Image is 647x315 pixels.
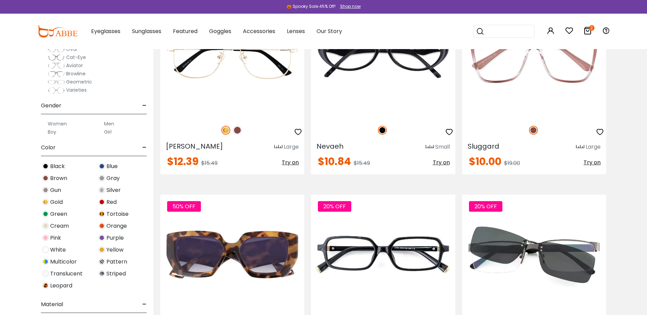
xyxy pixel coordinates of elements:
[284,143,299,151] div: Large
[42,282,49,289] img: Leopard
[99,246,105,253] img: Yellow
[504,159,520,167] span: $19.00
[378,126,387,135] img: Black
[167,154,198,169] span: $12.39
[48,71,65,77] img: Browline.png
[106,222,127,230] span: Orange
[142,97,147,114] span: -
[106,258,127,266] span: Pattern
[433,159,450,166] span: Try on
[41,139,56,156] span: Color
[42,270,49,277] img: Translucent
[42,187,49,193] img: Gun
[586,143,601,151] div: Large
[282,159,299,166] span: Try on
[50,210,67,218] span: Green
[48,128,56,136] label: Boy
[50,270,83,278] span: Translucent
[104,120,114,128] label: Men
[337,3,361,9] a: Shop now
[584,159,601,166] span: Try on
[142,296,147,313] span: -
[42,163,49,169] img: Black
[99,223,105,229] img: Orange
[48,120,67,128] label: Women
[462,195,606,315] img: Gun Earth Clip-On - Metal ,Adjust Nose Pads
[99,163,105,169] img: Blue
[106,270,126,278] span: Striped
[166,141,223,151] span: [PERSON_NAME]
[435,143,450,151] div: Small
[529,126,538,135] img: Brown
[42,175,49,181] img: Brown
[433,156,450,169] button: Try on
[50,246,66,254] span: White
[209,27,231,35] span: Goggles
[50,282,72,290] span: Leopard
[48,46,65,53] img: Oval.png
[42,235,49,241] img: Pink
[576,145,584,150] img: size ruler
[42,199,49,205] img: Gold
[469,154,501,169] span: $10.00
[160,195,304,315] img: Tortoise Juriaire - Acetate ,Universal Bridge Fit
[50,198,63,206] span: Gold
[468,141,499,151] span: Sluggard
[99,211,105,217] img: Tortoise
[106,246,123,254] span: Yellow
[286,3,336,10] div: 🎃 Spooky Sale 45% Off!
[42,258,49,265] img: Multicolor
[99,175,105,181] img: Gray
[106,210,129,218] span: Tortoise
[50,174,67,182] span: Brown
[426,145,434,150] img: size ruler
[584,28,592,36] a: 2
[104,128,112,136] label: Girl
[233,126,242,135] img: Brown
[48,62,65,69] img: Aviator.png
[221,126,230,135] img: Gold
[311,195,455,315] img: Black Utamaro - TR ,Universal Bridge Fit
[50,258,77,266] span: Multicolor
[41,97,61,114] span: Gender
[66,54,86,61] span: Cat-Eye
[91,27,120,35] span: Eyeglasses
[99,258,105,265] img: Pattern
[106,198,117,206] span: Red
[99,270,105,277] img: Striped
[50,234,61,242] span: Pink
[274,145,282,150] img: size ruler
[354,159,370,167] span: $15.49
[318,201,351,212] span: 20% OFF
[50,186,61,194] span: Gun
[48,87,65,94] img: Varieties.png
[50,162,65,170] span: Black
[66,62,83,69] span: Aviator
[99,187,105,193] img: Silver
[99,235,105,241] img: Purple
[142,139,147,156] span: -
[589,25,594,31] i: 2
[66,78,92,85] span: Geometric
[167,201,201,212] span: 50% OFF
[42,223,49,229] img: Cream
[42,211,49,217] img: Green
[106,162,118,170] span: Blue
[50,222,69,230] span: Cream
[106,174,120,182] span: Gray
[243,27,275,35] span: Accessories
[41,296,63,313] span: Material
[37,25,77,37] img: abbeglasses.com
[48,54,65,61] img: Cat-Eye.png
[287,27,305,35] span: Lenses
[317,141,343,151] span: Nevaeh
[282,156,299,169] button: Try on
[201,159,218,167] span: $15.49
[66,46,77,52] span: Oval
[42,246,49,253] img: White
[132,27,161,35] span: Sunglasses
[66,87,87,93] span: Varieties
[340,3,361,10] div: Shop now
